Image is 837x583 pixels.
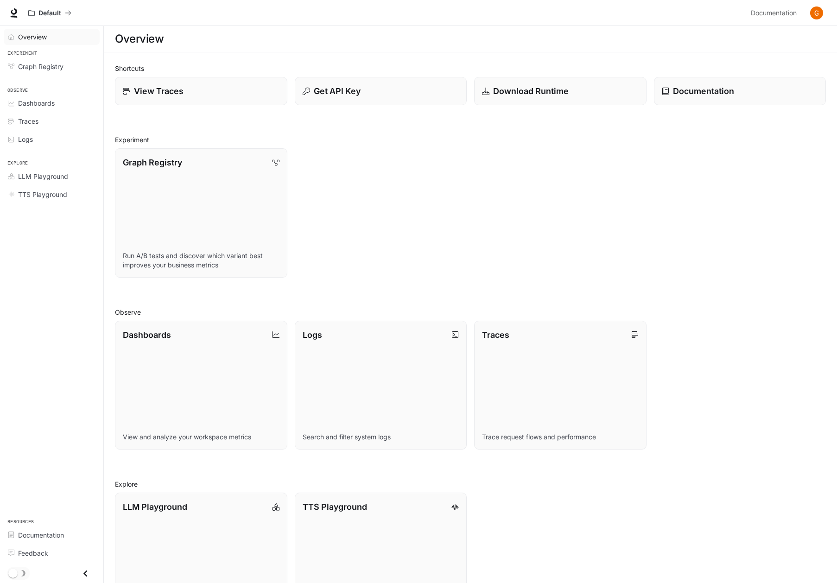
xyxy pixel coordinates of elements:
[303,329,322,341] p: Logs
[115,321,287,450] a: DashboardsView and analyze your workspace metrics
[482,432,639,442] p: Trace request flows and performance
[134,85,184,97] p: View Traces
[18,190,67,199] span: TTS Playground
[4,545,100,561] a: Feedback
[115,30,164,48] h1: Overview
[115,63,826,73] h2: Shortcuts
[303,501,367,513] p: TTS Playground
[295,321,467,450] a: LogsSearch and filter system logs
[8,568,18,578] span: Dark mode toggle
[4,113,100,129] a: Traces
[115,77,287,105] a: View Traces
[123,329,171,341] p: Dashboards
[4,29,100,45] a: Overview
[18,134,33,144] span: Logs
[18,530,64,540] span: Documentation
[295,77,467,105] button: Get API Key
[4,168,100,184] a: LLM Playground
[75,564,96,583] button: Close drawer
[4,527,100,543] a: Documentation
[673,85,734,97] p: Documentation
[474,77,647,105] a: Download Runtime
[18,171,68,181] span: LLM Playground
[4,95,100,111] a: Dashboards
[747,4,804,22] a: Documentation
[810,6,823,19] img: User avatar
[38,9,61,17] p: Default
[115,148,287,278] a: Graph RegistryRun A/B tests and discover which variant best improves your business metrics
[751,7,797,19] span: Documentation
[807,4,826,22] button: User avatar
[115,135,826,145] h2: Experiment
[654,77,826,105] a: Documentation
[4,131,100,147] a: Logs
[18,32,47,42] span: Overview
[303,432,459,442] p: Search and filter system logs
[18,62,63,71] span: Graph Registry
[314,85,361,97] p: Get API Key
[4,58,100,75] a: Graph Registry
[123,251,279,270] p: Run A/B tests and discover which variant best improves your business metrics
[4,186,100,203] a: TTS Playground
[123,501,187,513] p: LLM Playground
[115,307,826,317] h2: Observe
[493,85,569,97] p: Download Runtime
[474,321,647,450] a: TracesTrace request flows and performance
[18,548,48,558] span: Feedback
[115,479,826,489] h2: Explore
[123,156,182,169] p: Graph Registry
[123,432,279,442] p: View and analyze your workspace metrics
[482,329,509,341] p: Traces
[18,98,55,108] span: Dashboards
[24,4,76,22] button: All workspaces
[18,116,38,126] span: Traces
